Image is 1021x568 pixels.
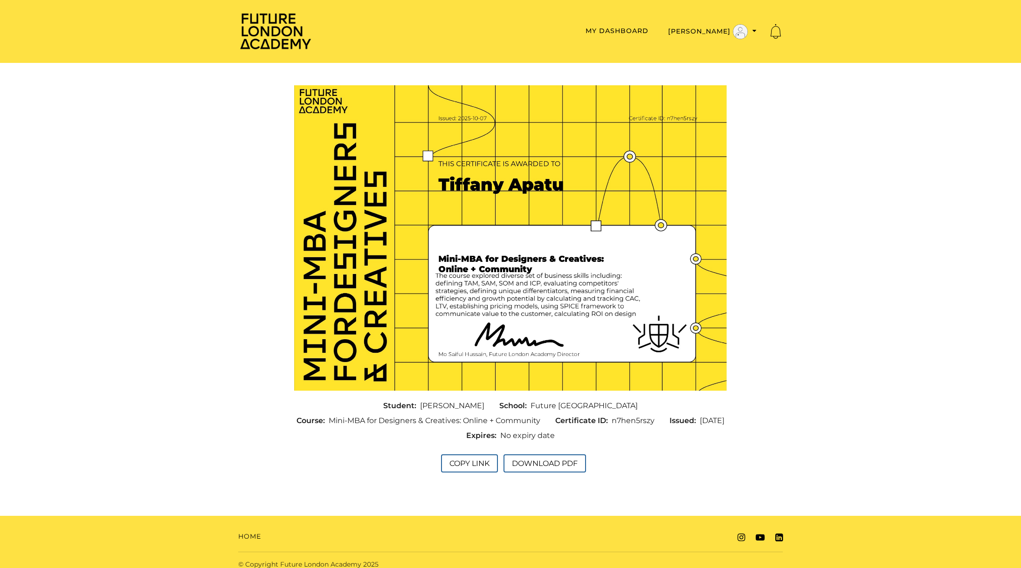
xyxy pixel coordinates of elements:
[700,415,724,426] span: [DATE]
[441,454,498,472] button: Copy Link
[612,415,655,426] span: n7hen5rszy
[586,27,648,35] a: My Dashboard
[238,12,313,50] img: Home Page
[555,415,612,426] span: Certificate ID:
[665,24,759,40] button: Toggle menu
[500,430,555,441] span: No expiry date
[531,400,638,411] span: Future [GEOGRAPHIC_DATA]
[420,400,484,411] span: [PERSON_NAME]
[669,415,700,426] span: Issued:
[504,454,586,472] button: Download PDF
[466,430,500,441] span: Expires:
[297,415,329,426] span: Course:
[383,400,420,411] span: Student:
[294,85,727,390] img: Certificate
[238,532,261,541] a: Home
[499,400,531,411] span: School:
[329,415,540,426] span: Mini-MBA for Designers & Creatives: Online + Community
